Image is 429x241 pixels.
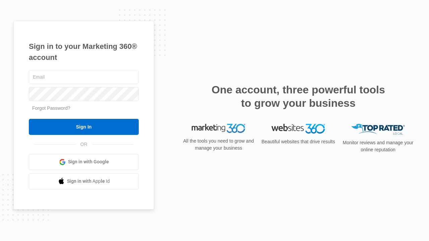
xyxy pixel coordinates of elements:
[29,154,139,170] a: Sign in with Google
[29,70,139,84] input: Email
[261,138,336,145] p: Beautiful websites that drive results
[68,158,109,165] span: Sign in with Google
[209,83,387,110] h2: One account, three powerful tools to grow your business
[192,124,245,133] img: Marketing 360
[271,124,325,134] img: Websites 360
[29,173,139,189] a: Sign in with Apple Id
[181,138,256,152] p: All the tools you need to grow and manage your business
[67,178,110,185] span: Sign in with Apple Id
[29,41,139,63] h1: Sign in to your Marketing 360® account
[29,119,139,135] input: Sign In
[32,105,70,111] a: Forgot Password?
[351,124,405,135] img: Top Rated Local
[76,141,92,148] span: OR
[341,139,416,153] p: Monitor reviews and manage your online reputation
